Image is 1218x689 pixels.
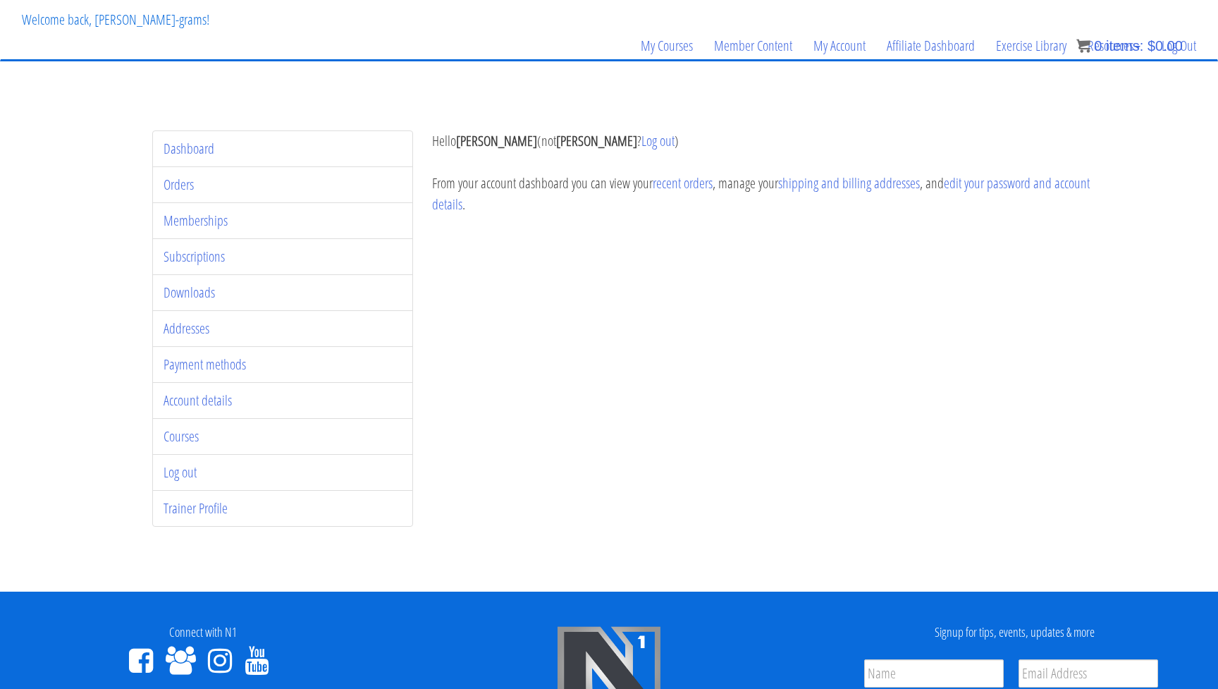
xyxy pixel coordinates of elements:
[164,355,246,374] a: Payment methods
[703,12,803,80] a: Member Content
[876,12,985,80] a: Affiliate Dashboard
[556,131,637,150] strong: [PERSON_NAME]
[164,283,215,302] a: Downloads
[164,139,214,158] a: Dashboard
[11,626,395,640] h4: Connect with N1
[164,211,228,230] a: Memberships
[164,427,199,446] a: Courses
[164,499,228,518] a: Trainer Profile
[803,12,876,80] a: My Account
[1019,659,1158,688] input: Email Address
[630,12,703,80] a: My Courses
[1151,12,1207,80] a: Log Out
[164,175,194,194] a: Orders
[864,659,1004,688] input: Name
[432,173,1100,215] p: From your account dashboard you can view your , manage your , and .
[653,173,713,193] a: recent orders
[164,247,225,266] a: Subscriptions
[164,319,209,338] a: Addresses
[456,131,537,150] strong: [PERSON_NAME]
[1148,38,1183,54] bdi: 0.00
[1077,12,1151,80] a: Resources
[1106,38,1143,54] span: items:
[1076,39,1090,53] img: icon11.png
[1094,38,1102,54] span: 0
[1148,38,1155,54] span: $
[1076,38,1183,54] a: 0 items: $0.00
[823,626,1207,640] h4: Signup for tips, events, updates & more
[164,391,232,410] a: Account details
[778,173,920,193] a: shipping and billing addresses
[985,12,1077,80] a: Exercise Library
[432,130,1100,152] p: Hello (not ? )
[641,131,675,150] a: Log out
[164,463,197,482] a: Log out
